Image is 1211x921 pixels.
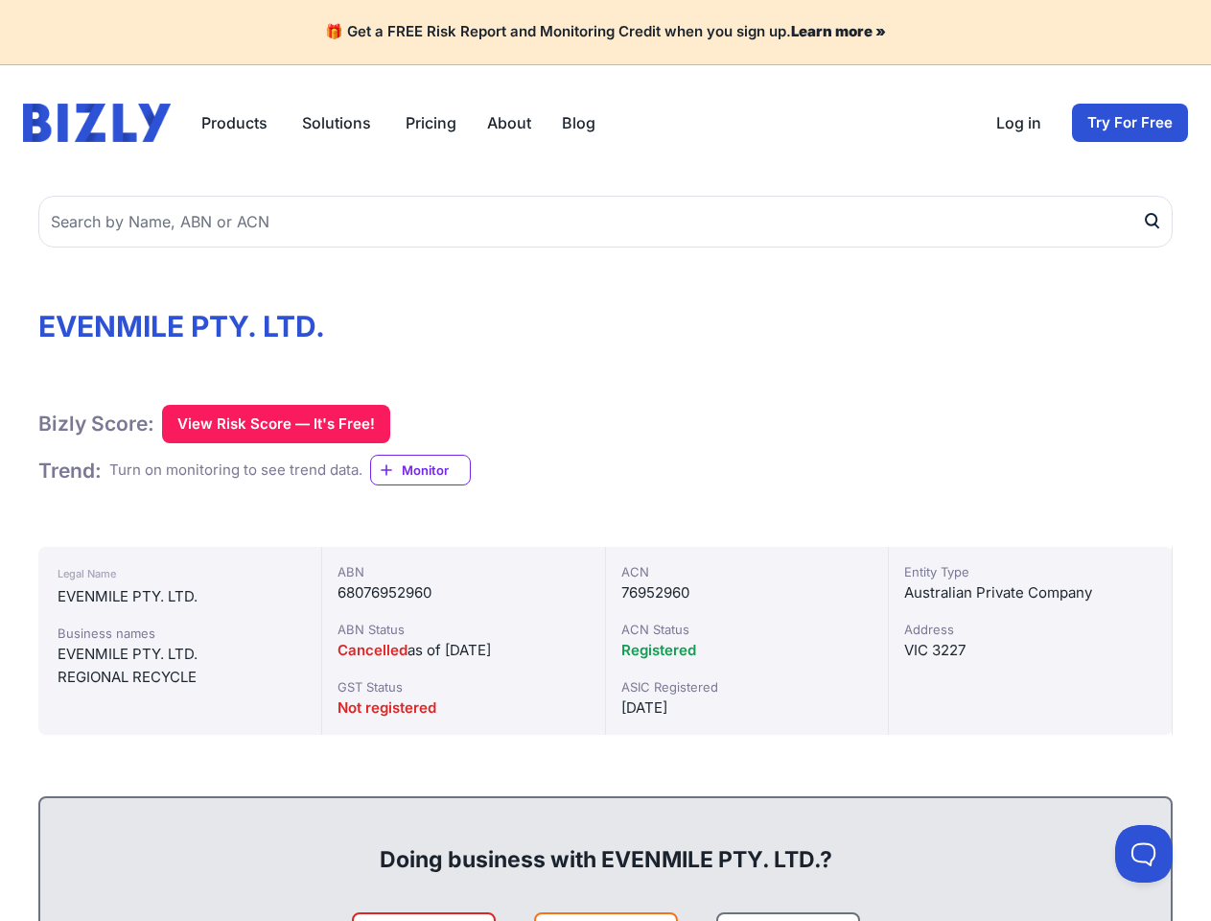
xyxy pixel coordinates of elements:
span: Monitor [402,460,470,480]
span: Registered [621,641,696,659]
div: Doing business with EVENMILE PTY. LTD.? [59,814,1152,875]
a: Monitor [370,455,471,485]
button: Products [201,111,271,134]
div: as of [DATE] [338,639,590,662]
div: Turn on monitoring to see trend data. [109,460,362,482]
div: Australian Private Company [904,581,1156,604]
div: VIC 3227 [904,639,1156,662]
a: Pricing [406,111,456,134]
div: Legal Name [58,562,302,585]
h1: Bizly Score: [38,411,154,437]
h4: 🎁 Get a FREE Risk Report and Monitoring Credit when you sign up. [23,23,1188,41]
button: Solutions [302,111,375,134]
a: About [487,111,531,134]
h1: Trend : [38,458,102,484]
div: EVENMILE PTY. LTD. [58,643,302,666]
span: Not registered [338,698,436,717]
div: ACN Status [621,620,873,639]
div: ASIC Registered [621,677,873,697]
a: Try For Free [1072,104,1188,142]
button: View Risk Score — It's Free! [162,405,390,443]
div: ACN [621,562,873,581]
iframe: Toggle Customer Support [1115,825,1173,883]
span: 68076952960 [338,583,431,602]
div: GST Status [338,677,590,697]
div: ABN [338,562,590,581]
div: Address [904,620,1156,639]
div: ABN Status [338,620,590,639]
a: Learn more » [791,22,886,40]
div: [DATE] [621,697,873,720]
span: 76952960 [621,583,689,602]
a: Blog [562,111,595,134]
div: Business names [58,624,302,643]
div: Entity Type [904,562,1156,581]
h1: EVENMILE PTY. LTD. [38,309,1173,343]
div: EVENMILE PTY. LTD. [58,585,302,608]
a: Log in [996,111,1041,134]
input: Search by Name, ABN or ACN [38,196,1173,248]
span: Cancelled [338,641,408,659]
div: REGIONAL RECYCLE [58,666,302,689]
